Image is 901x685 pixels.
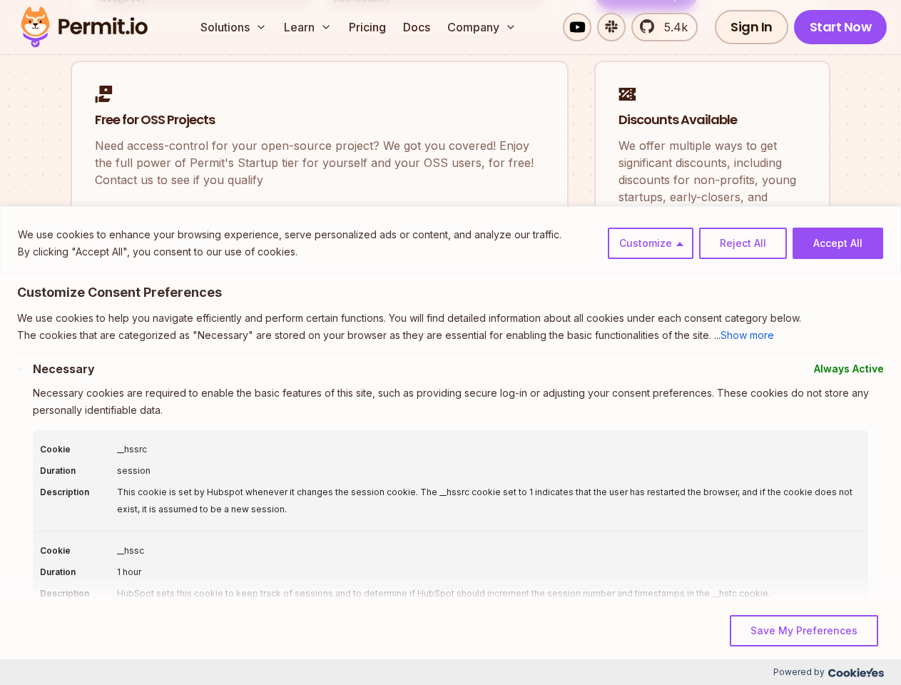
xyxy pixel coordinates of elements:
button: Show more [721,327,774,344]
div: Cookie [40,542,111,559]
div: 1 hour [117,564,861,581]
a: 5.4k [631,13,698,41]
button: Reject All [699,228,787,259]
div: __hssrc [117,441,861,458]
a: Pricing [343,13,392,41]
button: Learn [278,13,337,41]
div: __hssc [117,542,861,559]
p: By clicking "Accept All", you consent to our use of cookies. [18,243,561,260]
div: Duration [40,564,111,581]
p: Need access-control for your open-source project? We got you covered! Enjoy the full power of Per... [95,137,544,188]
div: Cookie [40,441,111,458]
div: This cookie is set by Hubspot whenever it changes the session cookie. The __hssrc cookie set to 1... [117,484,861,518]
a: Free for OSS ProjectsNeed access-control for your open-source project? We got you covered! Enjoy ... [71,61,569,276]
h2: Discounts Available [619,111,806,129]
span: Customize Consent Preferences [17,284,222,301]
button: Customize [608,228,693,259]
img: Cookieyes logo [828,668,884,677]
img: Permit logo [14,3,154,51]
span: 5.4k [656,19,688,36]
button: Company [442,13,522,41]
span: Always Active [814,360,884,377]
a: Discounts AvailableWe offer multiple ways to get significant discounts, including discounts for n... [594,61,830,276]
p: The cookies that are categorized as "Necessary" are stored on your browser as they are essential ... [17,327,884,344]
p: We use cookies to enhance your browsing experience, serve personalized ads or content, and analyz... [18,226,561,243]
p: We offer multiple ways to get significant discounts, including discounts for non-profits, young s... [619,137,806,223]
a: Start Now [794,10,887,44]
a: Sign In [715,10,788,44]
div: session [117,462,861,479]
button: Solutions [195,13,273,41]
button: Accept All [793,228,883,259]
p: We use cookies to help you navigate efficiently and perform certain functions. You will find deta... [17,310,884,327]
div: Duration [40,462,111,479]
button: Necessary [33,360,95,377]
a: Docs [397,13,436,41]
button: Save My Preferences [730,615,878,646]
p: Necessary cookies are required to enable the basic features of this site, such as providing secur... [33,385,884,419]
h2: Free for OSS Projects [95,111,544,129]
div: Description [40,484,111,518]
